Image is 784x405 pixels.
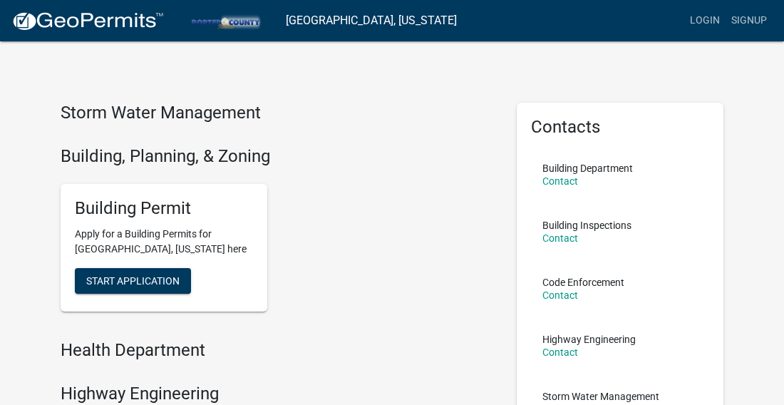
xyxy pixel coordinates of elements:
[542,277,624,287] p: Code Enforcement
[542,175,578,187] a: Contact
[542,347,578,358] a: Contact
[684,7,726,34] a: Login
[61,146,495,167] h4: Building, Planning, & Zoning
[286,9,457,33] a: [GEOGRAPHIC_DATA], [US_STATE]
[75,198,253,219] h5: Building Permit
[726,7,773,34] a: Signup
[61,103,495,123] h4: Storm Water Management
[542,289,578,301] a: Contact
[542,391,659,401] p: Storm Water Management
[61,340,495,361] h4: Health Department
[542,232,578,244] a: Contact
[531,117,709,138] h5: Contacts
[542,220,631,230] p: Building Inspections
[86,275,180,287] span: Start Application
[175,11,274,30] img: Porter County, Indiana
[75,268,191,294] button: Start Application
[542,163,633,173] p: Building Department
[542,334,636,344] p: Highway Engineering
[75,227,253,257] p: Apply for a Building Permits for [GEOGRAPHIC_DATA], [US_STATE] here
[61,384,495,404] h4: Highway Engineering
